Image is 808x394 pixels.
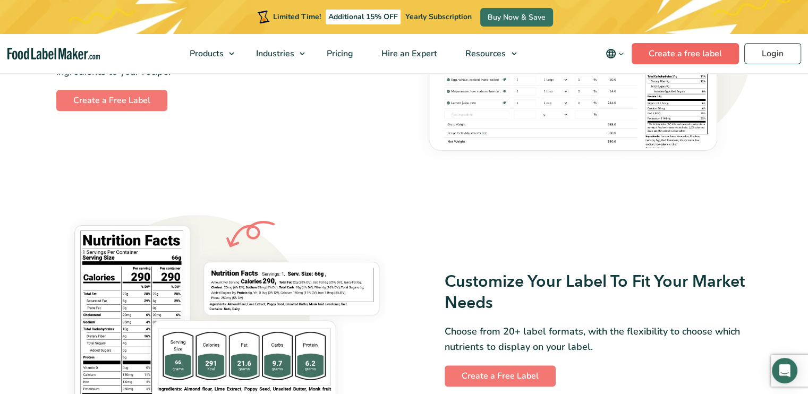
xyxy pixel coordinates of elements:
a: Buy Now & Save [480,8,553,27]
h3: Customize Your Label To Fit Your Market Needs [445,271,752,313]
span: Yearly Subscription [405,12,472,22]
a: Hire an Expert [368,34,449,73]
a: Pricing [313,34,365,73]
a: Create a Free Label [56,90,167,111]
a: Create a free label [632,43,739,64]
a: Industries [242,34,310,73]
a: Products [176,34,240,73]
span: Pricing [324,48,354,59]
p: Choose from 20+ label formats, with the flexibility to choose which nutrients to display on your ... [445,324,752,355]
span: Resources [462,48,507,59]
a: Login [744,43,801,64]
span: Products [186,48,225,59]
span: Hire an Expert [378,48,438,59]
span: Industries [253,48,295,59]
a: Create a Free Label [445,365,556,387]
span: Limited Time! [273,12,321,22]
span: Additional 15% OFF [326,10,401,24]
div: Open Intercom Messenger [772,358,797,383]
a: Resources [452,34,522,73]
